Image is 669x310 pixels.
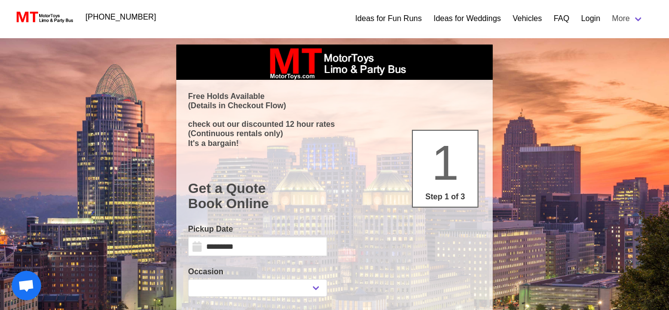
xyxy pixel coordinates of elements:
[261,45,408,80] img: box_logo_brand.jpeg
[188,139,481,148] p: It's a bargain!
[433,13,501,24] a: Ideas for Weddings
[12,271,41,300] div: Open chat
[431,135,459,190] span: 1
[417,191,474,203] p: Step 1 of 3
[188,223,327,235] label: Pickup Date
[355,13,422,24] a: Ideas for Fun Runs
[606,9,649,28] a: More
[188,181,481,212] h1: Get a Quote Book Online
[80,7,162,27] a: [PHONE_NUMBER]
[188,101,481,110] p: (Details in Checkout Flow)
[581,13,600,24] a: Login
[14,10,74,24] img: MotorToys Logo
[513,13,542,24] a: Vehicles
[188,129,481,138] p: (Continuous rentals only)
[188,119,481,129] p: check out our discounted 12 hour rates
[553,13,569,24] a: FAQ
[188,92,481,101] p: Free Holds Available
[188,266,327,278] label: Occasion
